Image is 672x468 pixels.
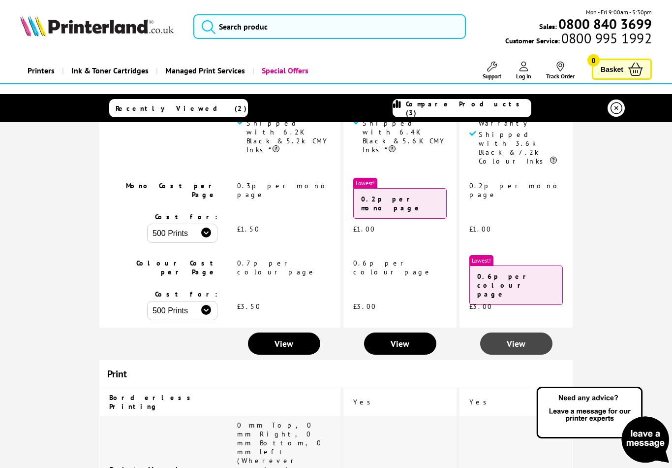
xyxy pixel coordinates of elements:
[546,62,575,80] a: Track Order
[406,100,531,117] span: Compare Products (3)
[275,338,293,349] span: View
[156,58,252,83] a: Managed Print Services
[248,333,320,355] a: View
[246,119,331,154] span: Shipped with 6.2K Black & 5.2k CMY Inks*
[155,212,217,221] span: Cost for:
[353,302,376,311] span: £3.00
[516,72,531,80] span: Log In
[480,333,552,355] a: View
[560,33,652,43] span: 0800 995 1992
[109,393,196,411] span: Borderless Printing
[507,338,525,349] span: View
[109,99,248,117] a: Recently Viewed (2)
[136,259,217,276] span: Colour Cost per Page
[20,58,62,83] a: Printers
[469,181,563,199] span: 0.2p per mono page
[252,58,316,83] a: Special Offers
[558,15,652,33] b: 0800 840 3699
[126,181,217,199] span: Mono Cost per Page
[483,72,501,80] span: Support
[237,225,260,234] span: £1.50
[71,58,149,83] span: Ink & Toner Cartridges
[469,255,493,266] span: Lowest!
[557,19,652,29] a: 0800 840 3699
[393,99,531,117] a: Compare Products (3)
[107,368,127,380] span: Print
[477,272,532,299] strong: 0.6p per colour page
[237,259,316,276] span: 0.7p per colour page
[391,338,409,349] span: View
[353,398,376,406] span: Yes
[587,54,600,67] span: 0
[193,14,466,39] input: Search produc
[20,15,181,38] a: Printerland Logo
[469,302,492,311] span: £3.00
[601,63,623,76] span: Basket
[483,62,501,80] a: Support
[353,259,432,276] span: 0.6p per colour page
[539,22,557,31] span: Sales:
[479,130,563,166] span: Shipped with 3.6k Black & 7.2k Colour Inks
[155,290,217,299] span: Cost for:
[363,119,447,154] span: Shipped with 6.4K Black & 5.6K CMY Inks*
[353,225,375,234] span: £1.00
[62,58,156,83] a: Ink & Toner Cartridges
[353,178,377,188] span: Lowest!
[534,385,672,466] img: Open Live Chat window
[592,59,652,80] a: Basket 0
[516,62,531,80] a: Log In
[237,181,331,199] span: 0.3p per mono page
[237,302,261,311] span: £3.50
[469,398,492,406] span: Yes
[116,104,247,113] span: Recently Viewed (2)
[20,15,174,36] img: Printerland Logo
[361,195,423,212] strong: 0.2p per mono page
[469,225,491,234] span: £1.00
[364,333,436,355] a: View
[586,7,652,17] span: Mon - Fri 9:00am - 5:30pm
[505,33,652,45] span: Customer Service:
